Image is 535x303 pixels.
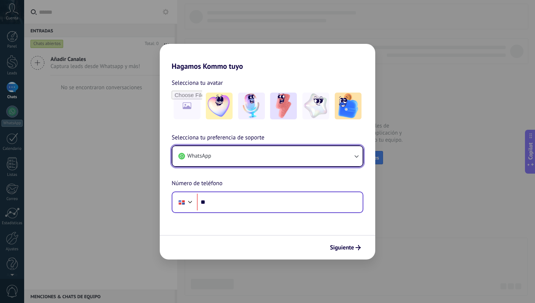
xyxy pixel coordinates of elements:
[270,93,297,119] img: -3.jpeg
[327,241,364,254] button: Siguiente
[206,93,233,119] img: -1.jpeg
[335,93,361,119] img: -5.jpeg
[172,179,223,188] span: Número de teléfono
[187,152,211,160] span: WhatsApp
[172,133,265,143] span: Selecciona tu preferencia de soporte
[172,146,363,166] button: WhatsApp
[160,44,375,71] h2: Hagamos Kommo tuyo
[172,78,223,88] span: Selecciona tu avatar
[238,93,265,119] img: -2.jpeg
[302,93,329,119] img: -4.jpeg
[330,245,354,250] span: Siguiente
[175,194,189,210] div: Dominican Republic: + 1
